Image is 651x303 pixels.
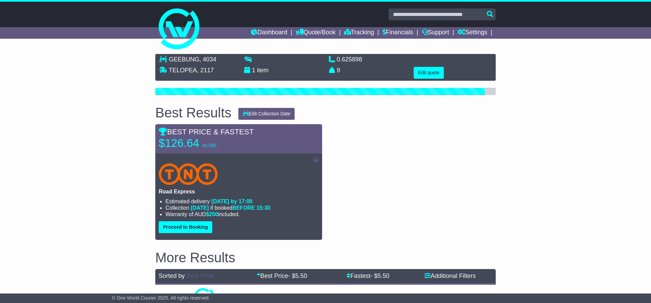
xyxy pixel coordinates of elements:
span: [DATE] [191,205,209,211]
span: - $ [370,272,389,279]
span: 250 [209,211,218,217]
span: item [257,67,269,74]
button: Proceed to Booking [159,221,212,233]
li: Collection [165,205,319,211]
button: Edit quote [414,67,444,79]
img: TNT Domestic: Road Express [159,163,218,185]
span: BEFORE [232,205,255,211]
li: Estimated delivery [165,198,319,205]
span: inc GST [202,143,217,148]
span: 15:30 [256,205,270,211]
a: Quote/Book [296,27,336,39]
h2: More Results [155,250,496,265]
a: Fastest- $5.50 [347,272,389,279]
span: GEEBUNG [169,56,199,63]
span: Sorted by [159,272,185,279]
a: Tracking [344,27,374,39]
a: Dashboard [251,27,287,39]
div: Best Results [152,105,235,120]
span: 9 [337,67,340,74]
button: Edit Collection Date [238,108,295,120]
span: - $ [288,272,307,279]
span: , 4034 [199,56,216,63]
a: Settings [457,27,487,39]
span: 5.50 [378,272,390,279]
a: Financials [382,27,413,39]
a: Best Price [186,272,214,279]
p: $126.64 [159,136,243,150]
span: TELOPEA [169,67,197,74]
a: Additional Filters [425,272,476,279]
span: 1 [252,67,255,74]
p: Road Express [159,188,319,195]
span: [DATE] by 17:00 [211,198,253,204]
span: 0.625898 [337,56,362,63]
li: Warranty of AUD included. [165,211,319,217]
span: BEST PRICE & FASTEST [159,128,254,136]
span: , 2117 [197,67,214,74]
a: Support [422,27,449,39]
span: $ [206,211,218,217]
span: © One World Courier 2025. All rights reserved. [112,295,210,301]
a: Best Price- $5.50 [257,272,307,279]
span: if booked [191,205,270,211]
span: 5.50 [295,272,307,279]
